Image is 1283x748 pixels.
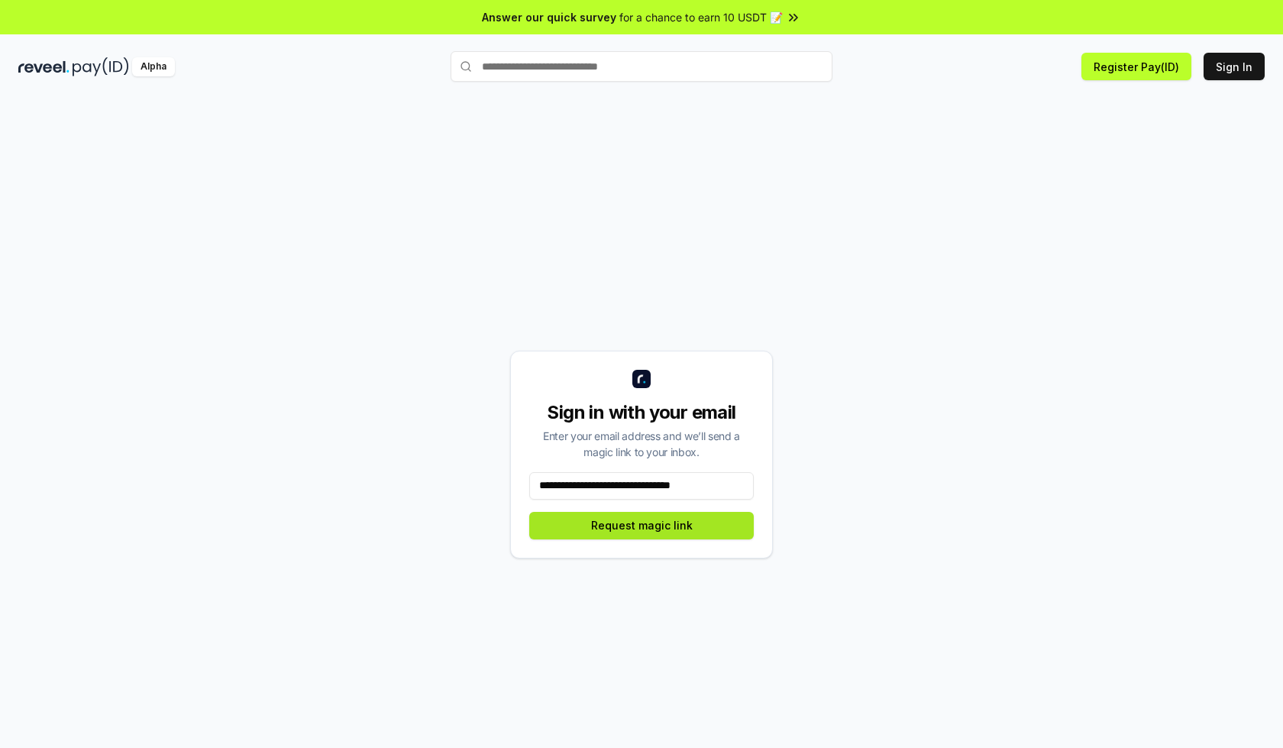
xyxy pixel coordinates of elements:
div: Sign in with your email [529,400,754,425]
img: reveel_dark [18,57,69,76]
span: Answer our quick survey [482,9,616,25]
span: for a chance to earn 10 USDT 📝 [619,9,783,25]
button: Register Pay(ID) [1081,53,1191,80]
div: Enter your email address and we’ll send a magic link to your inbox. [529,428,754,460]
img: pay_id [73,57,129,76]
button: Request magic link [529,512,754,539]
img: logo_small [632,370,651,388]
div: Alpha [132,57,175,76]
button: Sign In [1204,53,1265,80]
